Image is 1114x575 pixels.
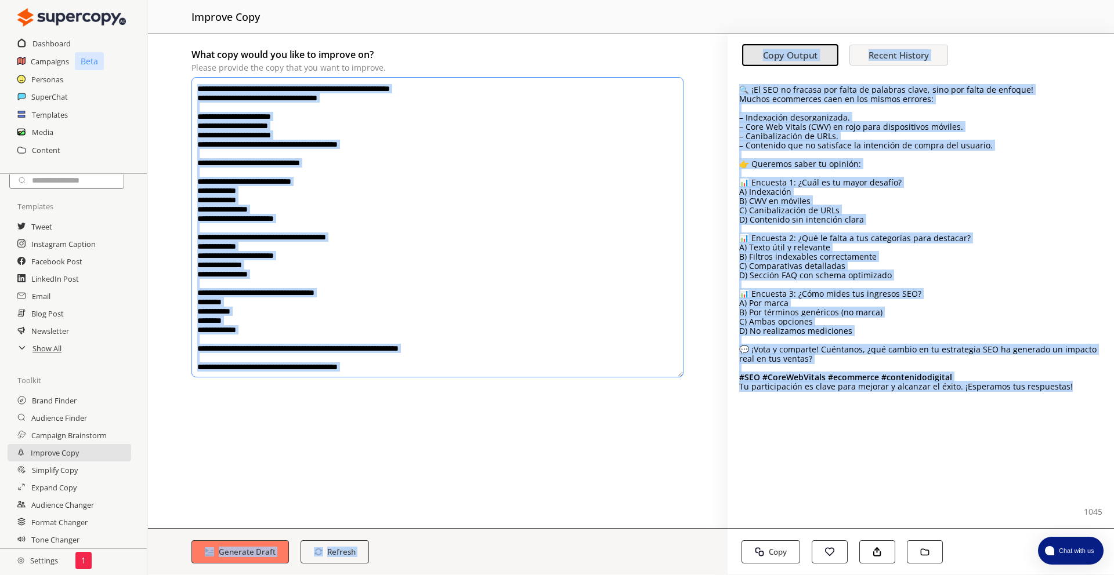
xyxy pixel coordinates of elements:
textarea: originalCopy-textarea [191,77,683,377]
a: Improve Copy [31,444,79,461]
a: Expand Copy [31,479,77,496]
p: 💬 ¡Vota y comparte! Cuéntanos, ¿qué cambio en tu estrategia SEO ha generado un impacto real en tu... [739,345,1102,363]
a: Tweet [31,218,52,235]
p: – Canibalización de URLs. [739,132,1102,141]
a: SuperChat [31,88,68,105]
button: Recent History [849,45,948,65]
b: Generate Draft [219,547,276,557]
b: Copy [769,547,787,557]
a: Show All [32,340,62,357]
h2: improve copy [191,6,260,28]
p: A) Por marca [739,299,1102,308]
a: Email [32,287,50,305]
p: A) Texto útil y relevante [739,243,1102,252]
img: Close [17,557,24,564]
a: Content [32,141,60,159]
a: Dashboard [32,35,71,52]
p: 1045 [1084,507,1102,516]
b: Recent History [869,49,929,61]
button: atlas-launcher [1038,537,1104,565]
p: 📊 Encuesta 2: ¿Qué le falta a tus categorías para destacar? [739,234,1102,243]
button: Refresh [301,540,370,563]
p: – Contenido que no satisface la intención de compra del usuario. [739,141,1102,150]
b: Copy Output [763,49,818,61]
span: Chat with us [1054,546,1097,555]
p: D) Sección FAQ con schema optimizado [739,271,1102,280]
p: C) Canibalización de URLs [739,206,1102,215]
a: Instagram Caption [31,235,96,253]
p: B) Por términos genéricos (no marca) [739,308,1102,317]
a: Templates [32,106,68,123]
p: C) Ambas opciones [739,317,1102,326]
a: Format Changer [31,514,88,531]
p: 🔍 ¡El SEO no fracasa por falta de palabras clave, sino por falta de enfoque! [739,85,1102,94]
a: Media [32,123,53,141]
p: Muchos ecommerces caen en los mismos errores: [739,94,1102,104]
a: Brand Finder [32,392,77,409]
a: Tone Changer [31,531,79,548]
a: Audience Changer [31,496,94,514]
p: C) Comparativas detalladas [739,261,1102,271]
img: Close [17,6,126,29]
b: # SEO #CoreWebVitals #ecommerce #contenidodigital [739,372,952,383]
a: Campaigns [31,53,69,70]
p: Tu participación es clave para mejorar y alcanzar el éxito. ¡Esperamos tus respuestas! [739,382,1102,391]
p: 📊 Encuesta 1: ¿Cuál es tu mayor desafío? [739,178,1102,187]
p: B) Filtros indexables correctamente [739,252,1102,261]
h2: What copy would you like to improve on? [191,46,684,63]
p: Please provide the copy that you want to improve. [191,63,684,72]
button: Copy [742,540,800,563]
p: 📊 Encuesta 3: ¿Cómo mides tus ingresos SEO? [739,289,1102,299]
p: D) Contenido sin intención clara [739,215,1102,224]
b: Refresh [327,547,356,557]
a: Newsletter [31,322,69,340]
button: Copy Output [742,45,838,67]
p: D) No realizamos mediciones [739,326,1102,336]
a: Campaign Brainstorm [31,427,107,444]
a: LinkedIn Post [31,270,79,287]
p: Beta [75,52,104,70]
a: Audience Finder [31,409,87,427]
p: A) Indexación [739,187,1102,196]
p: – Indexación desorganizada. [739,113,1102,122]
p: 👉 Queremos saber tu opinión: [739,159,1102,169]
a: Facebook Post [31,253,82,270]
button: Generate Draft [191,540,289,563]
a: Blog Post [31,305,64,322]
a: Simplify Copy [32,461,78,479]
p: 1 [81,556,86,565]
p: – Core Web Vitals (CWV) en rojo para dispositivos móviles. [739,122,1102,132]
p: B) CWV en móviles [739,196,1102,206]
a: Personas [31,71,63,88]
